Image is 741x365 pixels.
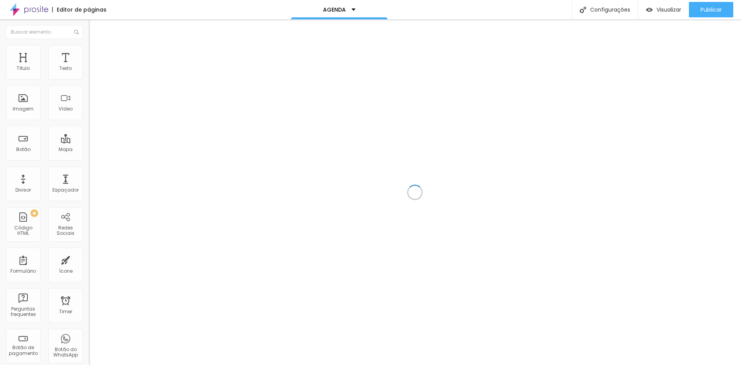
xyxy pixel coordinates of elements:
div: Divisor [15,187,31,193]
div: Formulário [10,268,36,274]
img: view-1.svg [646,7,653,13]
div: Código HTML [8,225,38,236]
div: Timer [59,309,72,314]
span: Publicar [700,7,722,13]
div: Ícone [59,268,73,274]
img: Icone [580,7,586,13]
div: Perguntas frequentes [8,306,38,317]
div: Editor de páginas [52,7,107,12]
div: Imagem [13,106,34,112]
div: Texto [59,66,72,71]
p: AGENDA [323,7,346,12]
div: Redes Sociais [50,225,81,236]
img: Icone [74,30,79,34]
div: Botão [16,147,30,152]
div: Título [17,66,30,71]
input: Buscar elemento [6,25,83,39]
div: Espaçador [52,187,79,193]
div: Mapa [59,147,73,152]
div: Vídeo [59,106,73,112]
span: Visualizar [656,7,681,13]
div: Botão de pagamento [8,345,38,356]
div: Botão do WhatsApp [50,347,81,358]
button: Publicar [689,2,733,17]
button: Visualizar [638,2,689,17]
